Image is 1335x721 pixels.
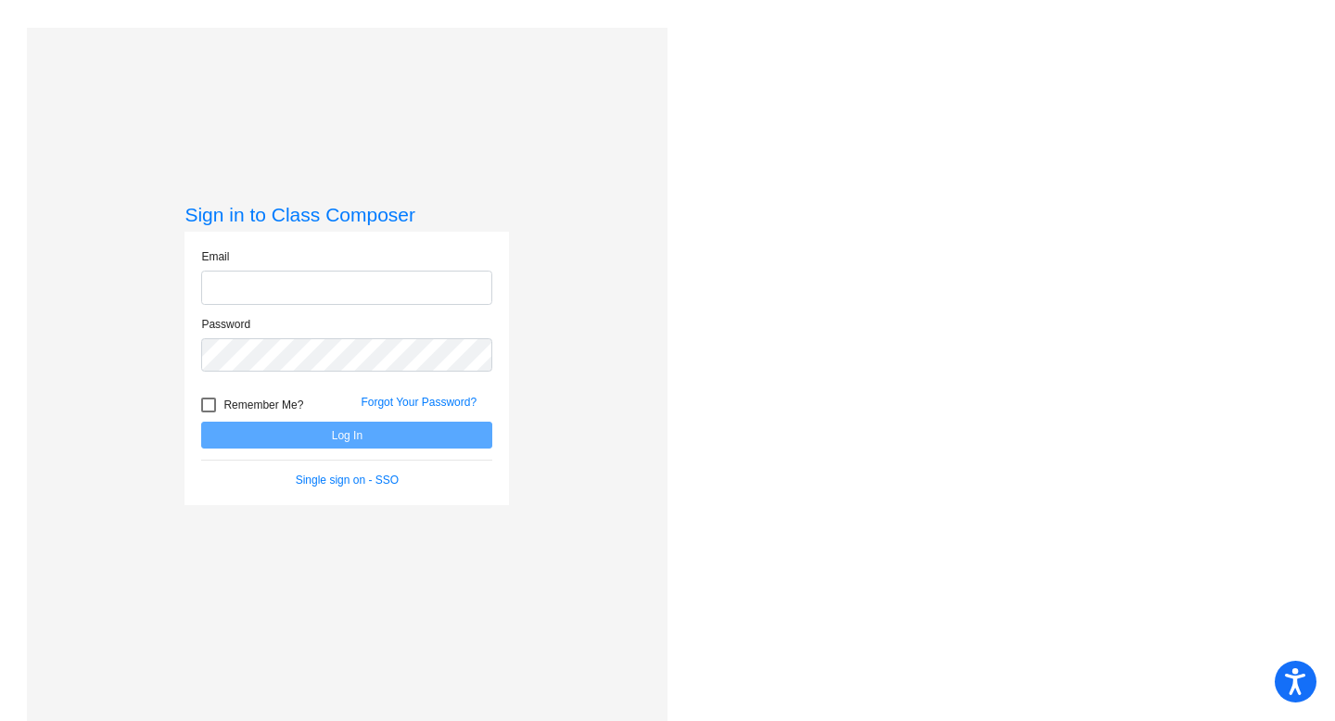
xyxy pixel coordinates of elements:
a: Single sign on - SSO [296,474,399,487]
label: Email [201,248,229,265]
h3: Sign in to Class Composer [184,203,509,226]
button: Log In [201,422,492,449]
label: Password [201,316,250,333]
span: Remember Me? [223,394,303,416]
a: Forgot Your Password? [361,396,477,409]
